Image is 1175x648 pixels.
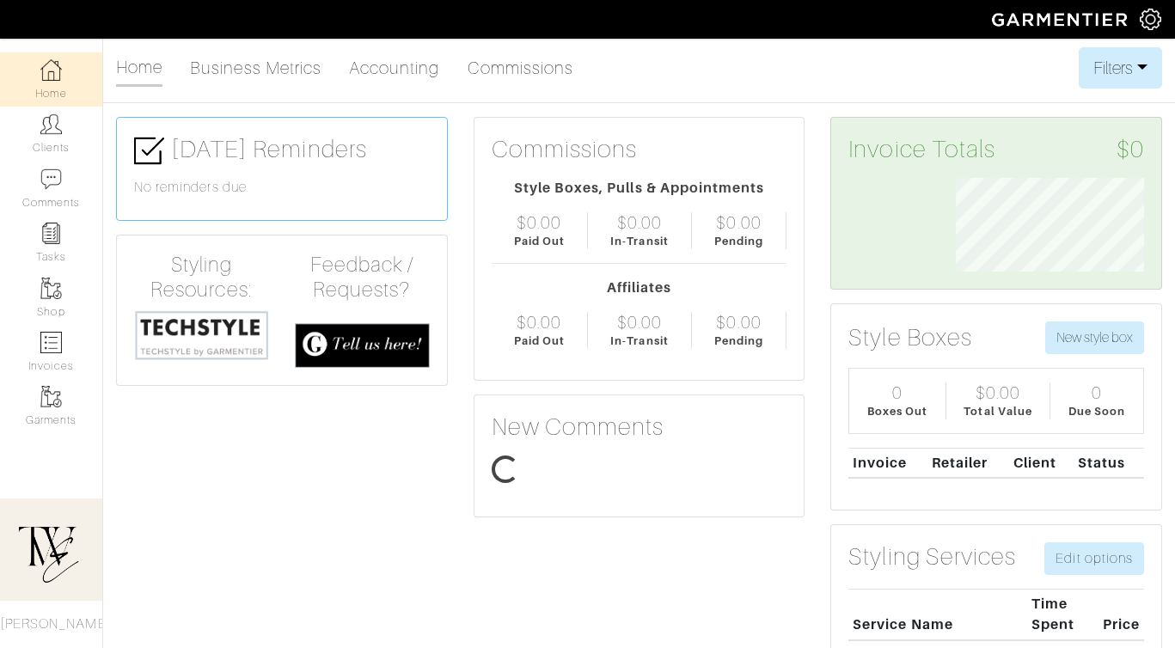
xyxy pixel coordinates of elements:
[1045,321,1144,354] button: New style box
[40,386,62,407] img: garments-icon-b7da505a4dc4fd61783c78ac3ca0ef83fa9d6f193b1c9dc38574b1d14d53ca28.png
[610,333,669,349] div: In-Transit
[492,278,787,298] div: Affiliates
[892,382,903,403] div: 0
[610,233,669,249] div: In-Transit
[1044,542,1144,575] a: Edit options
[1140,9,1161,30] img: gear-icon-white-bd11855cb880d31180b6d7d6211b90ccbf57a29d726f0c71d8c61bd08dd39cc2.png
[295,253,430,303] h4: Feedback / Requests?
[190,51,321,85] a: Business Metrics
[714,233,763,249] div: Pending
[134,136,164,166] img: check-box-icon-36a4915ff3ba2bd8f6e4f29bc755bb66becd62c870f447fc0dd1365fcfddab58.png
[848,323,972,352] h3: Style Boxes
[1086,590,1144,640] th: Price
[40,59,62,81] img: dashboard-icon-dbcd8f5a0b271acd01030246c82b418ddd0df26cd7fceb0bd07c9910d44c42f6.png
[1027,590,1086,640] th: Time Spent
[976,382,1020,403] div: $0.00
[492,178,787,199] div: Style Boxes, Pulls & Appointments
[848,135,1144,164] h3: Invoice Totals
[40,113,62,135] img: clients-icon-6bae9207a08558b7cb47a8932f037763ab4055f8c8b6bfacd5dc20c3e0201464.png
[40,168,62,190] img: comment-icon-a0a6a9ef722e966f86d9cbdc48e553b5cf19dbc54f86b18d962a5391bc8f6eb6.png
[134,253,269,303] h4: Styling Resources:
[1079,47,1162,89] button: Filters
[617,312,662,333] div: $0.00
[983,4,1140,34] img: garmentier-logo-header-white-b43fb05a5012e4ada735d5af1a66efaba907eab6374d6393d1fbf88cb4ef424d.png
[1068,403,1125,419] div: Due Soon
[514,333,565,349] div: Paid Out
[517,212,561,233] div: $0.00
[349,51,440,85] a: Accounting
[468,51,574,85] a: Commissions
[517,312,561,333] div: $0.00
[964,403,1032,419] div: Total Value
[848,590,1026,640] th: Service Name
[40,278,62,299] img: garments-icon-b7da505a4dc4fd61783c78ac3ca0ef83fa9d6f193b1c9dc38574b1d14d53ca28.png
[1074,448,1144,478] th: Status
[1092,382,1102,403] div: 0
[116,50,162,87] a: Home
[848,542,1016,572] h3: Styling Services
[1117,135,1144,164] span: $0
[716,212,761,233] div: $0.00
[40,223,62,244] img: reminder-icon-8004d30b9f0a5d33ae49ab947aed9ed385cf756f9e5892f1edd6e32f2345188e.png
[848,448,927,478] th: Invoice
[716,312,761,333] div: $0.00
[40,332,62,353] img: orders-icon-0abe47150d42831381b5fb84f609e132dff9fe21cb692f30cb5eec754e2cba89.png
[714,333,763,349] div: Pending
[867,403,927,419] div: Boxes Out
[1009,448,1074,478] th: Client
[295,323,430,368] img: feedback_requests-3821251ac2bd56c73c230f3229a5b25d6eb027adea667894f41107c140538ee0.png
[514,233,565,249] div: Paid Out
[134,135,430,166] h3: [DATE] Reminders
[134,180,430,196] h6: No reminders due
[492,135,638,164] h3: Commissions
[492,413,787,442] h3: New Comments
[134,309,269,361] img: techstyle-93310999766a10050dc78ceb7f971a75838126fd19372ce40ba20cdf6a89b94b.png
[617,212,662,233] div: $0.00
[927,448,1008,478] th: Retailer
